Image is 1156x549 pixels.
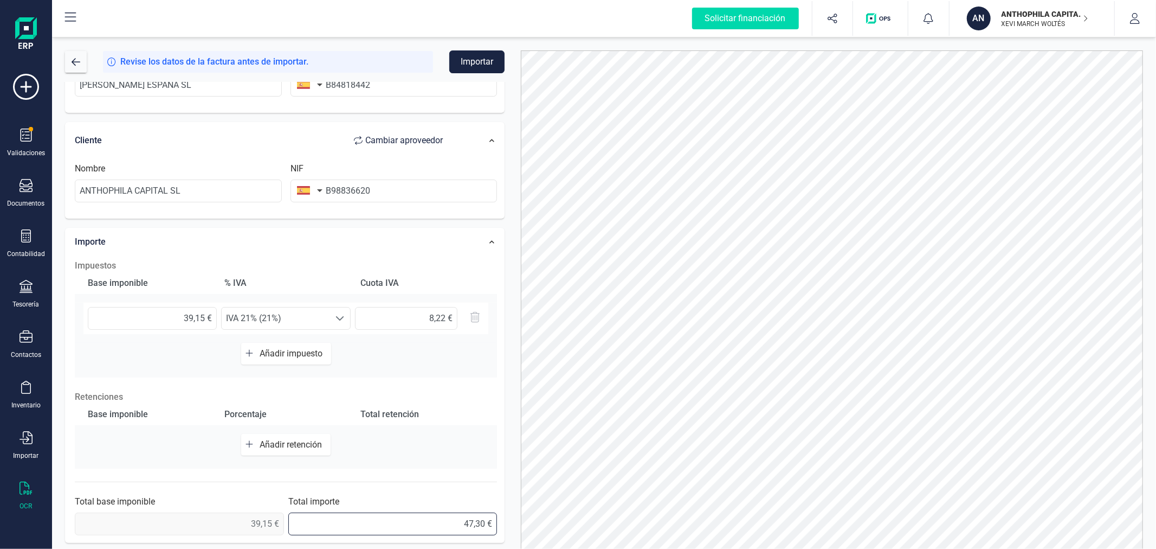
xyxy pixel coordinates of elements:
[357,404,489,425] div: Total retención
[83,272,216,294] div: Base imponible
[963,1,1101,36] button: ANANTHOPHILA CAPITAL SLXEVI MARCH WOLTÉS
[679,1,812,36] button: Solicitar financiación
[11,350,41,359] div: Contactos
[88,307,217,330] input: 0,00 €
[75,130,454,151] div: Cliente
[1002,20,1088,28] p: XEVI MARCH WOLTÉS
[260,348,327,359] span: Añadir impuesto
[220,272,352,294] div: % IVA
[7,250,45,258] div: Contabilidad
[860,1,901,36] button: Logo de OPS
[120,55,308,68] span: Revise los datos de la factura antes de importar.
[241,343,331,365] button: Añadir impuesto
[7,149,45,157] div: Validaciones
[75,391,497,404] p: Retenciones
[222,308,330,329] span: IVA 21% (21%)
[83,404,216,425] div: Base imponible
[75,495,155,508] label: Total base imponible
[866,13,895,24] img: Logo de OPS
[13,300,40,309] div: Tesorería
[8,199,45,208] div: Documentos
[288,495,339,508] label: Total importe
[75,237,106,247] span: Importe
[365,134,443,147] span: Cambiar a proveedor
[260,439,326,450] span: Añadir retención
[15,17,37,52] img: Logo Finanedi
[355,307,457,330] input: 0,00 €
[241,434,331,456] button: Añadir retención
[449,50,505,73] button: Importar
[75,162,105,175] label: Nombre
[20,502,33,510] div: OCR
[692,8,799,29] div: Solicitar financiación
[14,451,39,460] div: Importar
[75,259,497,272] h2: Impuestos
[1002,9,1088,20] p: ANTHOPHILA CAPITAL SL
[220,404,352,425] div: Porcentaje
[343,130,454,151] button: Cambiar aproveedor
[11,401,41,410] div: Inventario
[290,162,303,175] label: NIF
[288,513,498,535] input: 0,00 €
[967,7,991,30] div: AN
[357,272,489,294] div: Cuota IVA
